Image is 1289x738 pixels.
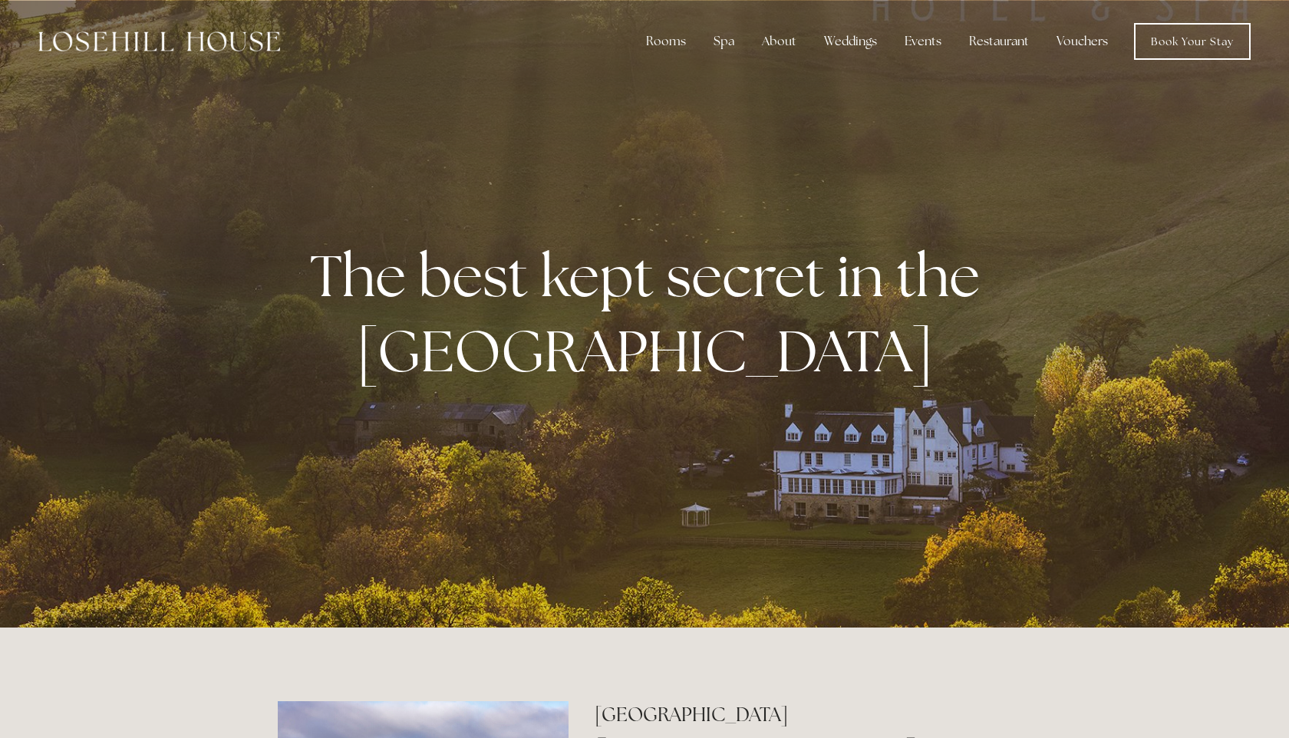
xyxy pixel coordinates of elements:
img: Losehill House [38,31,280,51]
h2: [GEOGRAPHIC_DATA] [595,701,1011,728]
div: Restaurant [957,26,1041,57]
div: Events [892,26,954,57]
a: Book Your Stay [1134,23,1251,60]
div: Spa [701,26,747,57]
strong: The best kept secret in the [GEOGRAPHIC_DATA] [310,238,992,388]
div: Weddings [812,26,889,57]
div: Rooms [634,26,698,57]
a: Vouchers [1044,26,1120,57]
div: About [750,26,809,57]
